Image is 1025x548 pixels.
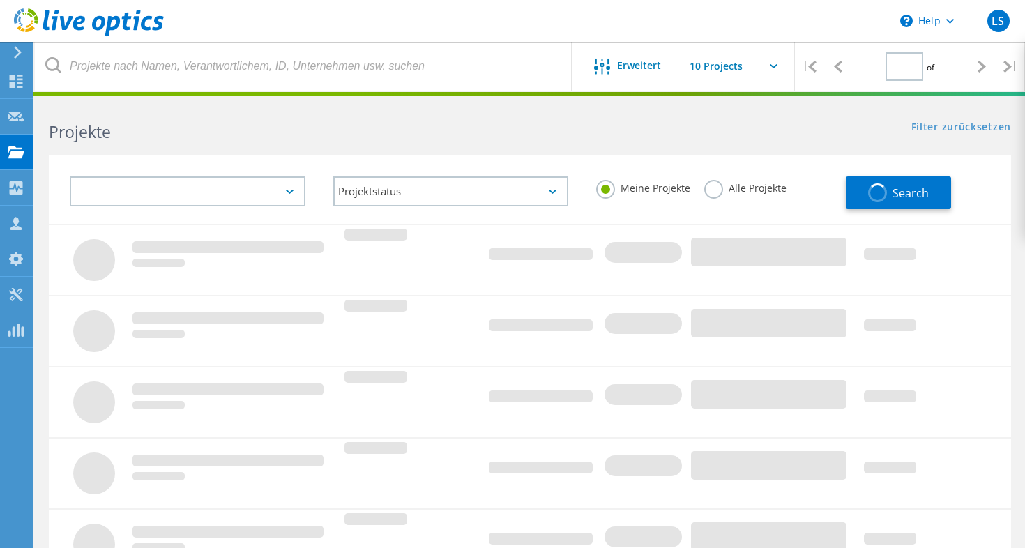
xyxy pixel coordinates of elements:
[35,42,572,91] input: Projekte nach Namen, Verantwortlichem, ID, Unternehmen usw. suchen
[795,42,823,91] div: |
[596,180,690,193] label: Meine Projekte
[996,42,1025,91] div: |
[846,176,951,209] button: Search
[333,176,569,206] div: Projektstatus
[911,122,1011,134] a: Filter zurücksetzen
[49,121,111,143] b: Projekte
[927,61,934,73] span: of
[900,15,913,27] svg: \n
[617,61,661,70] span: Erweitert
[992,15,1004,26] span: LS
[893,185,929,201] span: Search
[14,29,164,39] a: Live Optics Dashboard
[704,180,787,193] label: Alle Projekte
